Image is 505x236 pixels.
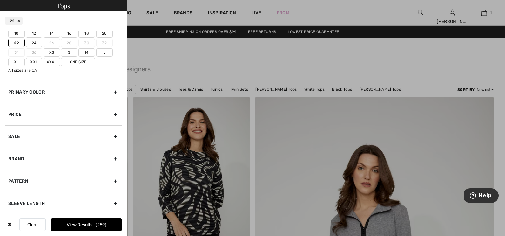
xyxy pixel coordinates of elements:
label: 28 [61,39,77,47]
label: 34 [8,48,25,57]
label: 24 [26,39,42,47]
div: Pattern [5,170,122,192]
iframe: Opens a widget where you can find more information [464,188,499,204]
div: Brand [5,148,122,170]
label: L [96,48,113,57]
label: Xxl [26,58,42,66]
label: 18 [78,29,95,38]
label: 32 [96,39,113,47]
label: 20 [96,29,113,38]
label: 10 [8,29,25,38]
label: One Size [61,58,95,66]
label: Xs [44,48,60,57]
div: Sleeve length [5,192,122,214]
label: 26 [44,39,60,47]
span: 259 [96,222,106,227]
label: 36 [26,48,42,57]
label: 12 [26,29,42,38]
div: All sizes are CA [8,67,122,73]
label: 22 [8,39,25,47]
div: Sale [5,125,122,148]
label: Xl [8,58,25,66]
div: 22 [5,17,23,25]
label: 30 [78,39,95,47]
label: Xxxl [44,58,60,66]
label: 14 [44,29,60,38]
label: 16 [61,29,77,38]
label: M [78,48,95,57]
button: Clear [19,218,46,231]
button: View Results259 [51,218,122,231]
div: ✖ [5,218,14,231]
div: Primary Color [5,81,122,103]
div: Price [5,103,122,125]
label: S [61,48,77,57]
